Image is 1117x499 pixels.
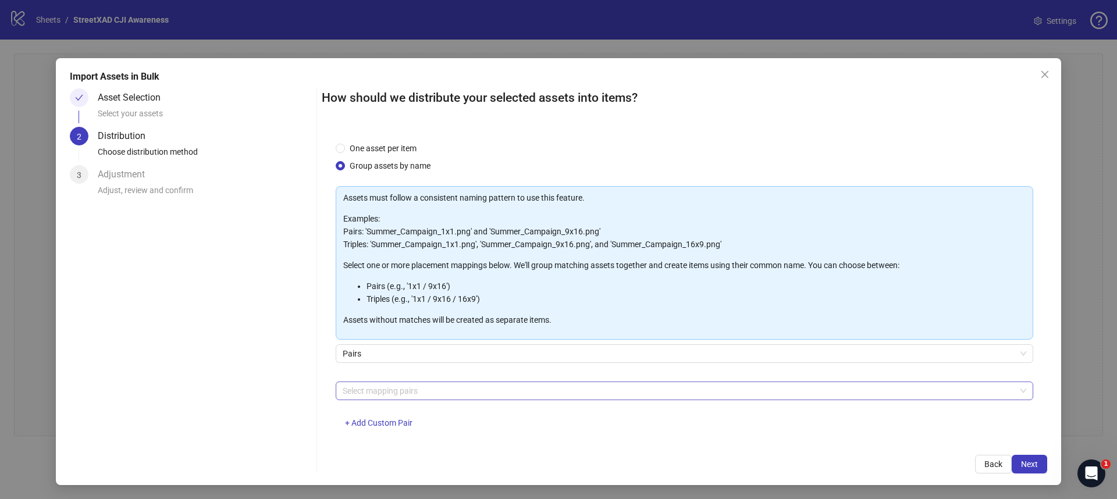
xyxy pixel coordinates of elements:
iframe: Intercom live chat [1077,459,1105,487]
div: Select your assets [98,107,312,127]
p: Select one or more placement mappings below. We'll group matching assets together and create item... [343,259,1026,272]
li: Pairs (e.g., '1x1 / 9x16') [367,280,1026,293]
span: 3 [77,170,81,180]
span: One asset per item [345,142,421,155]
p: Assets without matches will be created as separate items. [343,313,1026,326]
li: Triples (e.g., '1x1 / 9x16 / 16x9') [367,293,1026,305]
button: Close [1036,65,1054,84]
span: close [1040,70,1050,79]
div: Asset Selection [98,88,170,107]
span: + Add Custom Pair [345,418,412,427]
span: Back [984,459,1002,469]
button: Back [975,455,1012,473]
p: Examples: Pairs: 'Summer_Campaign_1x1.png' and 'Summer_Campaign_9x16.png' Triples: 'Summer_Campai... [343,212,1026,251]
div: Choose distribution method [98,145,312,165]
span: Group assets by name [345,159,435,172]
span: check [75,94,83,102]
p: Assets must follow a consistent naming pattern to use this feature. [343,191,1026,204]
h2: How should we distribute your selected assets into items? [322,88,1047,108]
div: Adjustment [98,165,154,184]
div: Distribution [98,127,155,145]
span: Next [1021,459,1038,469]
div: Adjust, review and confirm [98,184,312,204]
button: Next [1012,455,1047,473]
div: Import Assets in Bulk [70,70,1047,84]
button: + Add Custom Pair [336,414,422,433]
span: 2 [77,132,81,141]
span: 1 [1101,459,1111,469]
span: Pairs [343,345,1026,362]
